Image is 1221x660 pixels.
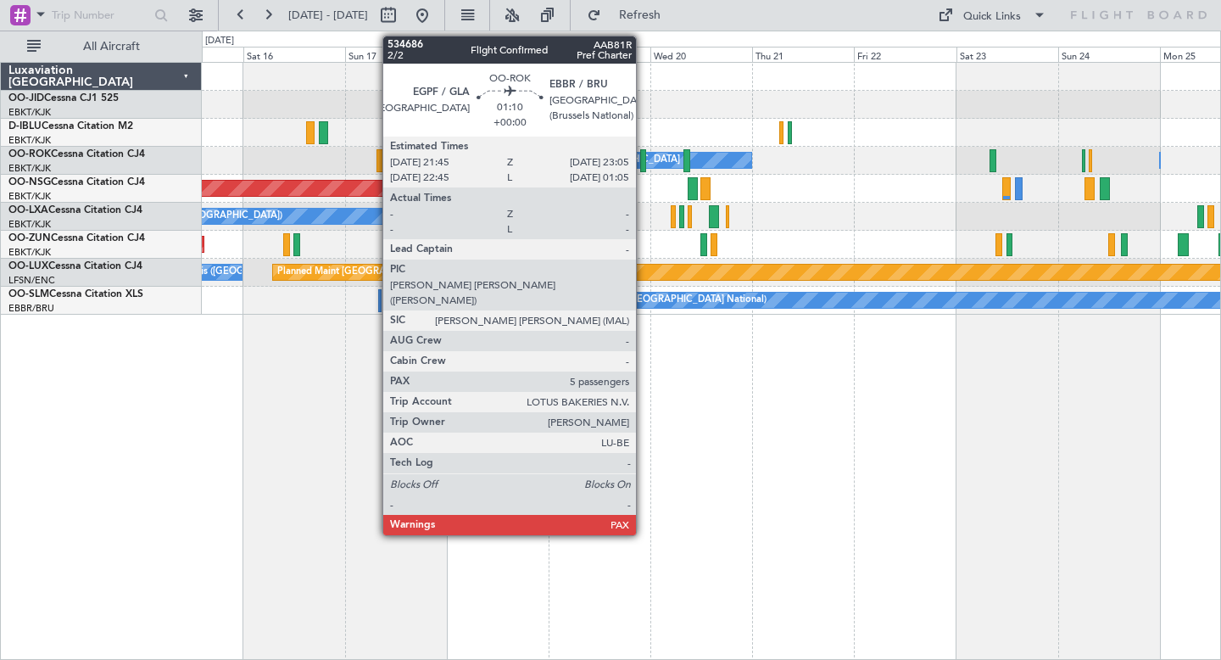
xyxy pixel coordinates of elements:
[243,47,345,62] div: Sat 16
[451,148,680,173] div: Owner [GEOGRAPHIC_DATA]-[GEOGRAPHIC_DATA]
[19,33,184,60] button: All Aircraft
[8,149,145,159] a: OO-ROKCessna Citation CJ4
[8,177,51,187] span: OO-NSG
[1058,47,1160,62] div: Sun 24
[277,260,544,285] div: Planned Maint [GEOGRAPHIC_DATA] ([GEOGRAPHIC_DATA])
[8,218,51,231] a: EBKT/KJK
[345,47,447,62] div: Sun 17
[579,2,681,29] button: Refresh
[8,177,145,187] a: OO-NSGCessna Citation CJ4
[8,121,42,131] span: D-IBLU
[8,289,49,299] span: OO-SLM
[8,205,48,215] span: OO-LXA
[650,47,752,62] div: Wed 20
[145,260,313,285] div: No Crew Paris ([GEOGRAPHIC_DATA])
[8,190,51,203] a: EBKT/KJK
[8,121,133,131] a: D-IBLUCessna Citation M2
[605,9,676,21] span: Refresh
[8,106,51,119] a: EBKT/KJK
[8,289,143,299] a: OO-SLMCessna Citation XLS
[8,274,55,287] a: LFSN/ENC
[956,47,1058,62] div: Sat 23
[288,8,368,23] span: [DATE] - [DATE]
[8,261,48,271] span: OO-LUX
[8,93,44,103] span: OO-JID
[451,288,767,313] div: A/C Unavailable [GEOGRAPHIC_DATA] ([GEOGRAPHIC_DATA] National)
[963,8,1021,25] div: Quick Links
[929,2,1055,29] button: Quick Links
[52,3,149,28] input: Trip Number
[8,149,51,159] span: OO-ROK
[447,47,549,62] div: Mon 18
[752,47,854,62] div: Thu 21
[8,134,51,147] a: EBKT/KJK
[8,233,145,243] a: OO-ZUNCessna Citation CJ4
[44,41,179,53] span: All Aircraft
[8,246,51,259] a: EBKT/KJK
[549,47,650,62] div: Tue 19
[8,93,119,103] a: OO-JIDCessna CJ1 525
[8,302,54,315] a: EBBR/BRU
[854,47,956,62] div: Fri 22
[8,205,142,215] a: OO-LXACessna Citation CJ4
[8,162,51,175] a: EBKT/KJK
[8,233,51,243] span: OO-ZUN
[8,261,142,271] a: OO-LUXCessna Citation CJ4
[205,34,234,48] div: [DATE]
